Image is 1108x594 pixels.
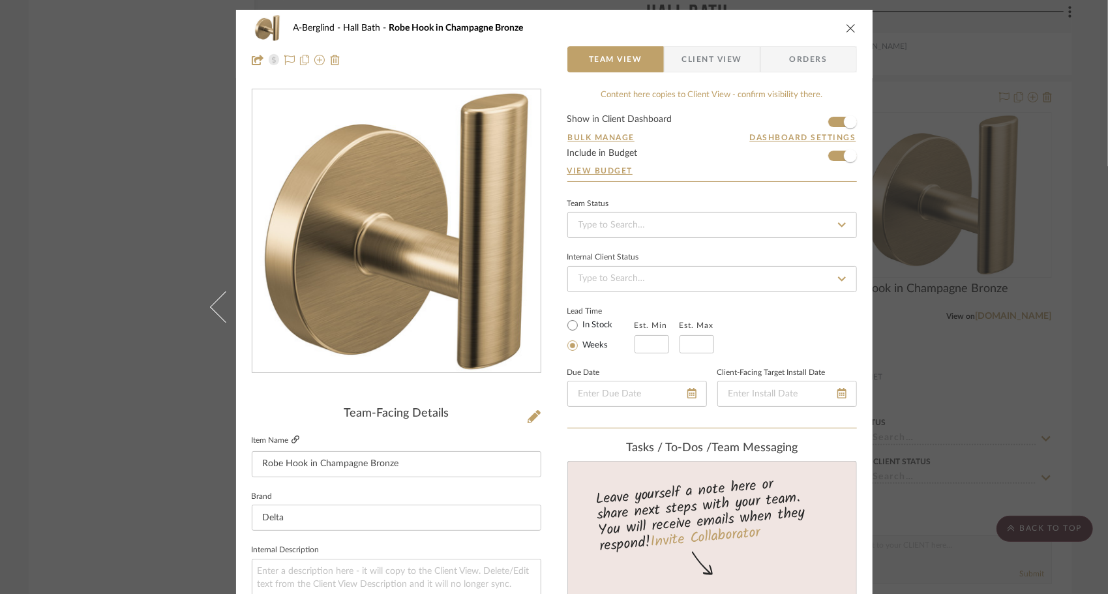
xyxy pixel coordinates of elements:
[635,321,668,330] label: Est. Min
[717,381,857,407] input: Enter Install Date
[580,340,608,351] label: Weeks
[252,435,299,446] label: Item Name
[649,522,760,554] a: Invite Collaborator
[567,266,857,292] input: Type to Search…
[252,407,541,421] div: Team-Facing Details
[775,46,842,72] span: Orders
[717,370,826,376] label: Client-Facing Target Install Date
[389,23,524,33] span: Robe Hook in Champagne Bronze
[330,55,340,65] img: Remove from project
[589,46,642,72] span: Team View
[252,505,541,531] input: Enter Brand
[565,470,858,557] div: Leave yourself a note here or share next steps with your team. You will receive emails when they ...
[567,441,857,456] div: team Messaging
[567,212,857,238] input: Type to Search…
[567,317,635,353] mat-radio-group: Select item type
[252,494,273,500] label: Brand
[567,254,639,261] div: Internal Client Status
[567,166,857,176] a: View Budget
[567,381,707,407] input: Enter Due Date
[252,15,283,41] img: 1269125c-d603-4e29-9834-0c5de8a3967f_48x40.jpg
[567,89,857,102] div: Content here copies to Client View - confirm visibility there.
[344,23,389,33] span: Hall Bath
[682,46,742,72] span: Client View
[680,321,714,330] label: Est. Max
[293,23,344,33] span: A-Berglind
[580,319,613,331] label: In Stock
[567,305,635,317] label: Lead Time
[626,442,711,454] span: Tasks / To-Dos /
[567,132,636,143] button: Bulk Manage
[749,132,857,143] button: Dashboard Settings
[252,90,541,373] div: 0
[252,451,541,477] input: Enter Item Name
[567,370,600,376] label: Due Date
[252,547,320,554] label: Internal Description
[255,90,538,373] img: 1269125c-d603-4e29-9834-0c5de8a3967f_436x436.jpg
[567,201,609,207] div: Team Status
[845,22,857,34] button: close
